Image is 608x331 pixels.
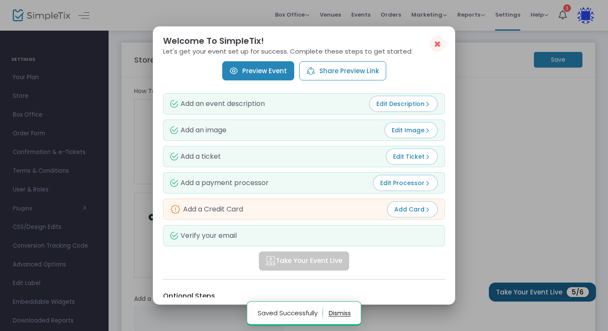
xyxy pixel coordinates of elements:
[170,100,265,108] div: Add an event description
[387,201,438,217] button: Add Card
[170,153,221,160] div: Add a ticket
[266,256,342,266] span: Take Your Event Live
[384,122,438,138] button: Edit Image
[434,39,441,49] span: ✖
[170,126,227,134] div: Add an image
[369,96,438,112] button: Edit Description
[299,61,386,80] button: Share Preview Link
[163,37,445,45] h2: Welcome To SimpleTix!
[376,100,430,108] span: Edit Description
[392,126,430,134] span: Edit Image
[170,232,237,240] div: Verify your email
[222,61,294,80] a: Preview Event
[170,179,269,187] div: Add a payment processor
[259,251,349,271] button: Take Your Event Live
[386,148,438,165] button: Edit Ticket
[258,306,323,320] p: Saved Successfully
[163,292,445,300] h3: Optional Steps
[170,204,243,214] div: Add a Credit Card
[430,37,445,51] button: ✖
[373,175,438,191] button: Edit Processor
[393,152,430,161] span: Edit Ticket
[394,205,430,214] span: Add Card
[163,48,445,54] p: Let's get your event set up for success. Complete these steps to get started:
[329,306,351,320] button: dismiss
[380,179,430,187] span: Edit Processor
